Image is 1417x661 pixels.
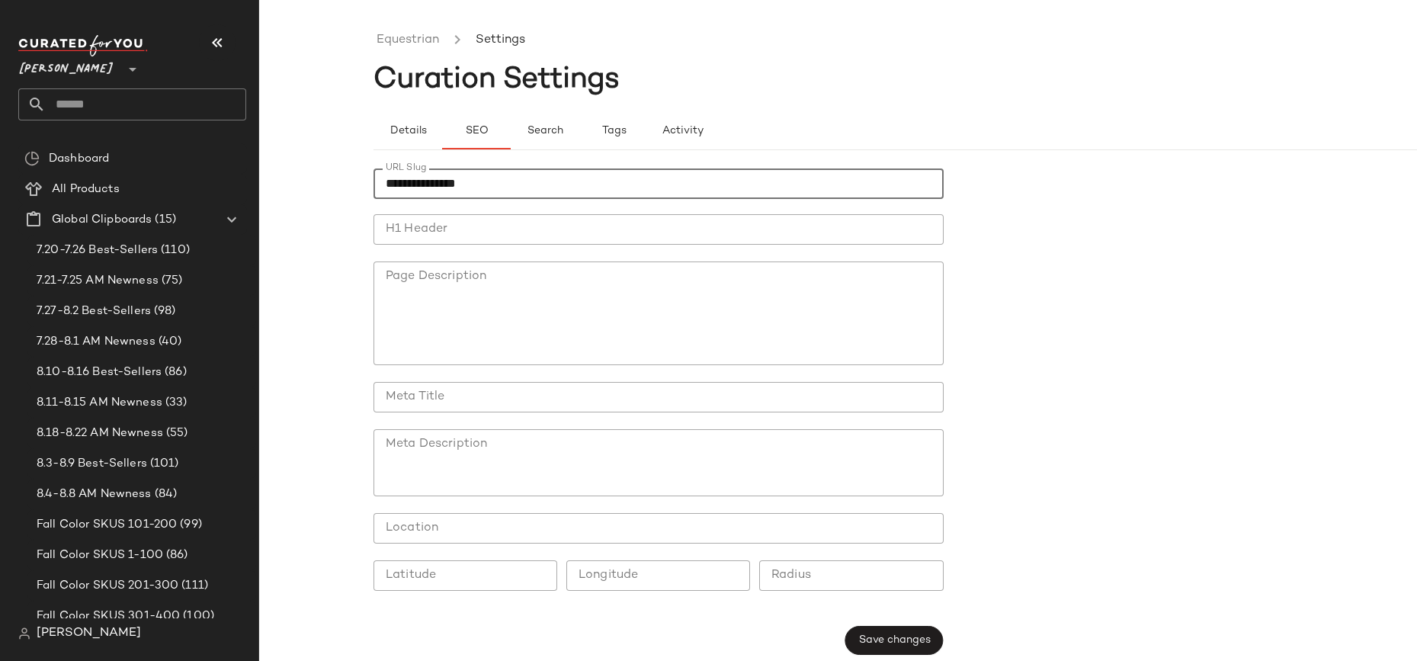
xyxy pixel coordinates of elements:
span: (86) [163,547,188,564]
span: Save changes [858,634,930,647]
span: (33) [162,394,188,412]
span: (98) [151,303,176,320]
span: (86) [162,364,187,381]
span: Dashboard [49,150,109,168]
span: (84) [152,486,178,503]
span: (15) [152,211,176,229]
span: Details [389,125,426,137]
span: Fall Color SKUS 1-100 [37,547,163,564]
span: (110) [158,242,190,259]
li: Settings [473,30,528,50]
span: Curation Settings [373,65,620,95]
span: (100) [180,608,214,625]
span: (55) [163,425,188,442]
span: Global Clipboards [52,211,152,229]
span: Search [527,125,563,137]
button: Save changes [845,626,943,655]
span: Fall Color SKUS 101-200 [37,516,177,534]
span: [PERSON_NAME] [18,52,114,79]
span: [PERSON_NAME] [37,624,141,643]
a: Equestrian [377,30,439,50]
span: 7.20-7.26 Best-Sellers [37,242,158,259]
span: (99) [177,516,202,534]
span: 8.10-8.16 Best-Sellers [37,364,162,381]
span: 8.3-8.9 Best-Sellers [37,455,147,473]
span: (40) [155,333,182,351]
span: All Products [52,181,120,198]
span: 7.28-8.1 AM Newness [37,333,155,351]
span: (101) [147,455,179,473]
span: 8.4-8.8 AM Newness [37,486,152,503]
span: 7.27-8.2 Best-Sellers [37,303,151,320]
span: (75) [159,272,183,290]
img: svg%3e [24,151,40,166]
span: 7.21-7.25 AM Newness [37,272,159,290]
span: Fall Color SKUS 301-400 [37,608,180,625]
span: Activity [661,125,703,137]
span: 8.18-8.22 AM Newness [37,425,163,442]
span: Fall Color SKUS 201-300 [37,577,178,595]
img: cfy_white_logo.C9jOOHJF.svg [18,35,148,56]
span: Tags [601,125,626,137]
span: SEO [464,125,488,137]
img: svg%3e [18,627,30,640]
span: (111) [178,577,208,595]
span: 8.11-8.15 AM Newness [37,394,162,412]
